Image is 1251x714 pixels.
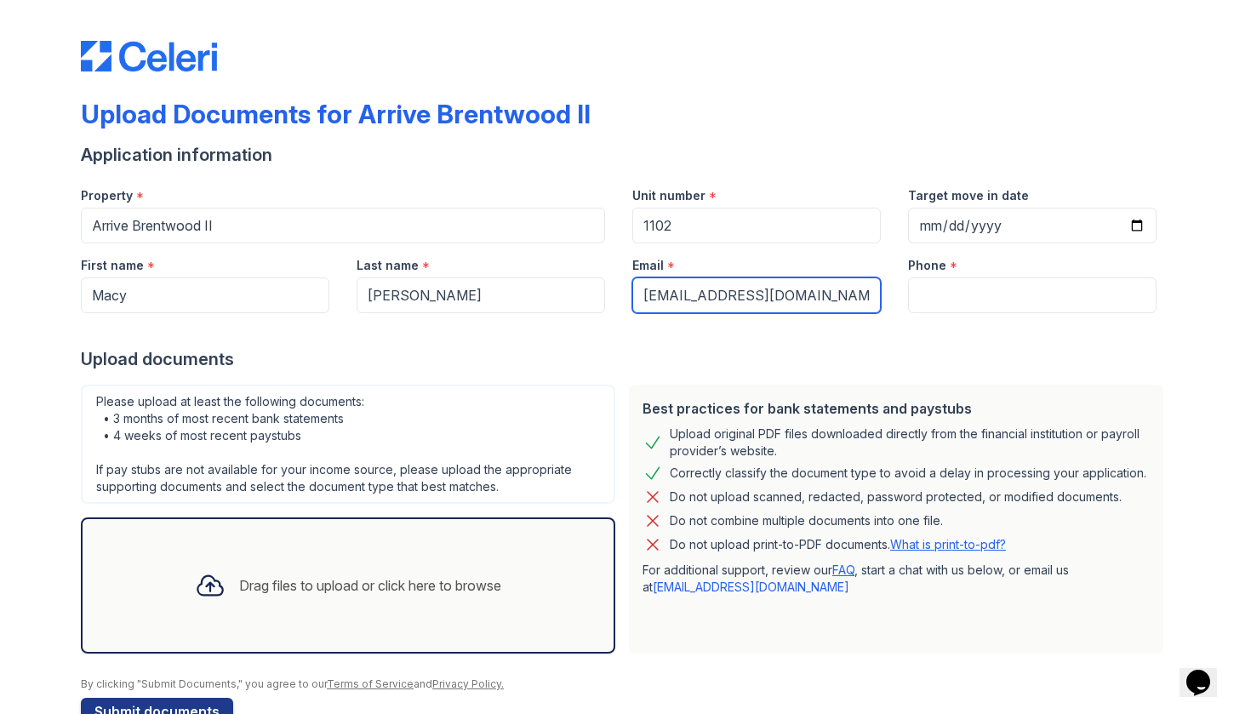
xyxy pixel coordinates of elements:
label: Property [81,187,133,204]
p: For additional support, review our , start a chat with us below, or email us at [643,562,1150,596]
div: Upload original PDF files downloaded directly from the financial institution or payroll provider’... [670,426,1150,460]
a: [EMAIL_ADDRESS][DOMAIN_NAME] [653,580,849,594]
div: Best practices for bank statements and paystubs [643,398,1150,419]
div: Drag files to upload or click here to browse [239,575,501,596]
label: Target move in date [908,187,1029,204]
a: Privacy Policy. [432,677,504,690]
iframe: chat widget [1180,646,1234,697]
div: By clicking "Submit Documents," you agree to our and [81,677,1170,691]
label: Email [632,257,664,274]
label: Phone [908,257,946,274]
a: Terms of Service [327,677,414,690]
label: First name [81,257,144,274]
p: Do not upload print-to-PDF documents. [670,536,1006,553]
label: Last name [357,257,419,274]
div: Do not combine multiple documents into one file. [670,511,943,531]
div: Upload Documents for Arrive Brentwood II [81,99,591,129]
div: Please upload at least the following documents: • 3 months of most recent bank statements • 4 wee... [81,385,615,504]
div: Do not upload scanned, redacted, password protected, or modified documents. [670,487,1122,507]
img: CE_Logo_Blue-a8612792a0a2168367f1c8372b55b34899dd931a85d93a1a3d3e32e68fde9ad4.png [81,41,217,71]
div: Upload documents [81,347,1170,371]
a: What is print-to-pdf? [890,537,1006,551]
a: FAQ [832,563,854,577]
div: Correctly classify the document type to avoid a delay in processing your application. [670,463,1146,483]
div: Application information [81,143,1170,167]
label: Unit number [632,187,705,204]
